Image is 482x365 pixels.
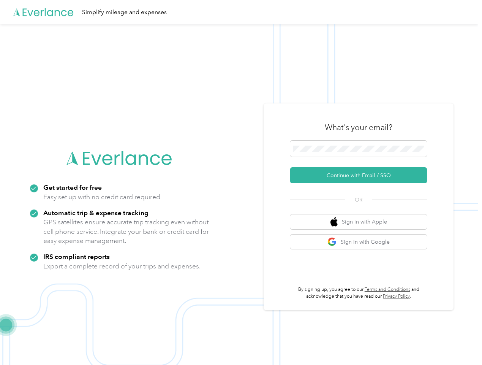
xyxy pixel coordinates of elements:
img: google logo [327,237,337,247]
img: apple logo [330,217,338,227]
button: google logoSign in with Google [290,235,427,249]
p: Export a complete record of your trips and expenses. [43,262,201,271]
div: Simplify mileage and expenses [82,8,167,17]
strong: IRS compliant reports [43,252,110,260]
strong: Automatic trip & expense tracking [43,209,149,217]
a: Terms and Conditions [365,287,410,292]
p: By signing up, you agree to our and acknowledge that you have read our . [290,286,427,300]
h3: What's your email? [325,122,392,133]
p: Easy set up with no credit card required [43,192,160,202]
span: OR [345,196,372,204]
p: GPS satellites ensure accurate trip tracking even without cell phone service. Integrate your bank... [43,217,209,246]
a: Privacy Policy [383,294,410,299]
strong: Get started for free [43,183,102,191]
button: apple logoSign in with Apple [290,214,427,229]
button: Continue with Email / SSO [290,167,427,183]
